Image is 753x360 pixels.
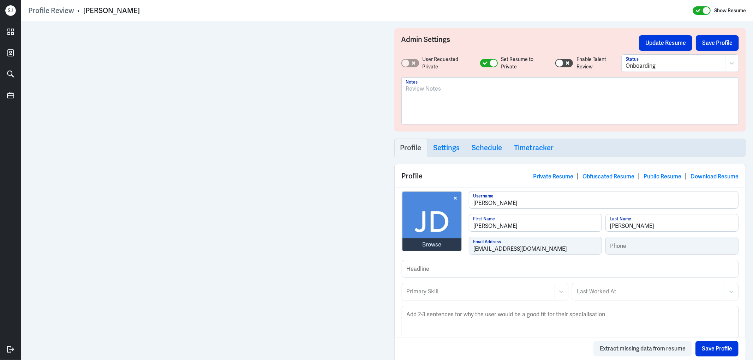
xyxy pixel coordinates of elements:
input: Email Address [469,237,602,254]
h3: Admin Settings [401,35,639,51]
button: Extract missing data from resume [593,341,692,356]
iframe: https://ppcdn.hiredigital.com/register/13ff9e3f/resumes/550836522/JD-ATS-Friendly_Resume_27062025... [28,28,380,353]
a: Profile Review [28,6,74,15]
div: Browse [423,240,442,249]
h3: Timetracker [514,144,554,152]
h3: Profile [400,144,422,152]
input: Headline [402,260,739,277]
p: › [74,6,83,15]
button: Save Profile [695,341,739,356]
a: Public Resume [644,173,681,180]
input: Username [469,191,739,208]
input: Phone [606,237,738,254]
div: [PERSON_NAME] [83,6,140,15]
button: Save Profile [696,35,739,51]
h3: Settings [434,144,460,152]
div: Profile [395,164,746,187]
a: Private Resume [533,173,573,180]
div: | | | [533,171,739,181]
a: Download Resume [691,173,739,180]
div: S J [5,5,16,16]
input: Last Name [606,214,738,231]
label: User Requested Private [423,56,473,71]
label: Enable Talent Review [576,56,621,71]
img: avatar.jpg [402,192,462,251]
label: Set Resume to Private [501,56,548,71]
label: Show Resume [714,6,746,15]
h3: Schedule [472,144,502,152]
input: First Name [469,214,602,231]
button: Update Resume [639,35,692,51]
a: Obfuscated Resume [582,173,634,180]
